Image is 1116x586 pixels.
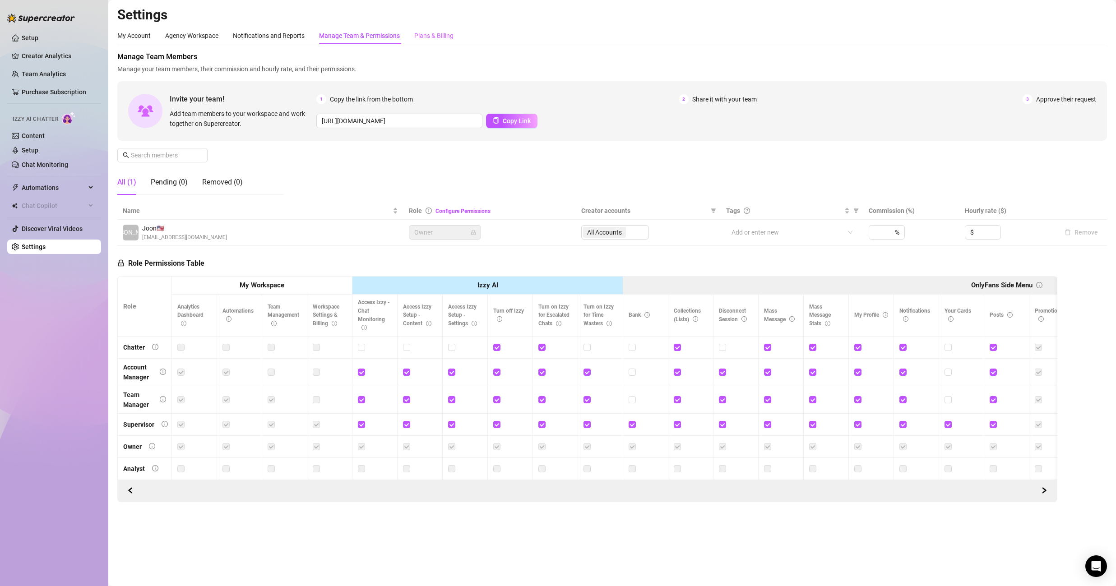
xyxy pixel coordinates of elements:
span: lock [117,259,125,267]
span: info-circle [741,316,747,322]
span: Creator accounts [581,206,707,216]
span: info-circle [162,421,168,427]
div: Chatter [123,342,145,352]
a: Discover Viral Videos [22,225,83,232]
a: Configure Permissions [435,208,491,214]
span: Mass Message [764,308,795,323]
span: Promotions [1035,308,1063,323]
span: 1 [316,94,326,104]
a: Setup [22,34,38,42]
span: Copy the link from the bottom [330,94,413,104]
span: search [123,152,129,158]
span: info-circle [903,316,908,322]
span: Turn on Izzy for Escalated Chats [538,304,570,327]
span: info-circle [332,321,337,326]
button: Copy Link [486,114,537,128]
span: info-circle [1007,312,1013,318]
span: info-circle [825,321,830,326]
span: Joon 🇺🇸 [142,223,227,233]
span: info-circle [149,443,155,449]
span: Invite your team! [170,93,316,105]
a: Content [22,132,45,139]
span: thunderbolt [12,184,19,191]
span: left [127,487,134,494]
span: right [1041,487,1047,494]
h5: Role Permissions Table [117,258,204,269]
strong: Izzy AI [477,281,498,289]
img: logo-BBDzfeDw.svg [7,14,75,23]
span: info-circle [160,369,166,375]
span: info-circle [644,312,650,318]
span: Izzy AI Chatter [13,115,58,124]
span: Name [123,206,391,216]
th: Name [117,202,403,220]
span: Notifications [899,308,930,323]
span: Manage your team members, their commission and hourly rate, and their permissions. [117,64,1107,74]
div: All (1) [117,177,136,188]
span: info-circle [497,316,502,322]
div: Removed (0) [202,177,243,188]
div: Account Manager [123,362,153,382]
span: info-circle [1036,282,1042,288]
span: filter [711,208,716,213]
span: Your Cards [945,308,971,323]
span: Automations [22,180,86,195]
span: info-circle [693,316,698,322]
input: Search members [131,150,195,160]
img: AI Chatter [62,111,76,125]
span: info-circle [152,344,158,350]
div: Notifications and Reports [233,31,305,41]
a: Settings [22,243,46,250]
span: info-circle [948,316,954,322]
span: Access Izzy Setup - Settings [448,304,477,327]
span: Approve their request [1036,94,1096,104]
span: Team Management [268,304,299,327]
div: Agency Workspace [165,31,218,41]
span: filter [852,204,861,217]
a: Creator Analytics [22,49,94,63]
span: info-circle [181,321,186,326]
a: Team Analytics [22,70,66,78]
span: Disconnect Session [719,308,747,323]
div: Pending (0) [151,177,188,188]
span: info-circle [556,321,561,326]
span: info-circle [426,208,432,214]
strong: My Workspace [240,281,284,289]
span: Owner [414,226,476,239]
button: Scroll Backward [1037,484,1051,498]
div: Manage Team & Permissions [319,31,400,41]
span: Collections (Lists) [674,308,701,323]
span: info-circle [789,316,795,322]
div: Supervisor [123,420,154,429]
span: info-circle [883,312,888,318]
span: filter [709,204,718,217]
span: Workspace Settings & Billing [313,304,339,327]
span: My Profile [854,312,888,318]
th: Hourly rate ($) [959,202,1056,220]
span: question-circle [744,208,750,214]
a: Setup [22,147,38,154]
span: [PERSON_NAME] [107,227,155,237]
span: copy [493,117,499,124]
span: Turn on Izzy for Time Wasters [583,304,614,327]
a: Purchase Subscription [22,88,86,96]
div: Analyst [123,464,145,474]
div: My Account [117,31,151,41]
span: [EMAIL_ADDRESS][DOMAIN_NAME] [142,233,227,242]
h2: Settings [117,6,1107,23]
span: 3 [1023,94,1033,104]
span: Add team members to your workspace and work together on Supercreator. [170,109,313,129]
span: Chat Copilot [22,198,86,213]
span: Tags [726,206,740,216]
span: info-circle [271,321,277,326]
span: info-circle [1038,316,1044,322]
th: Role [118,277,172,337]
span: 2 [679,94,689,104]
span: info-circle [226,316,232,322]
span: Access Izzy Setup - Content [403,304,431,327]
span: Mass Message Stats [809,304,831,327]
span: Copy Link [503,117,531,125]
div: Owner [123,442,142,452]
span: info-circle [152,465,158,471]
span: Turn off Izzy [493,308,524,323]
